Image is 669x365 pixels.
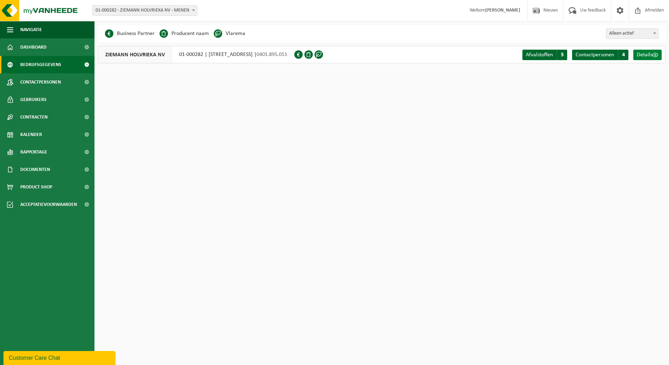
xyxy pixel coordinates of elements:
[256,52,287,57] span: 0401.895.051
[606,29,658,38] span: Alleen actief
[20,178,52,196] span: Product Shop
[214,28,245,39] li: Vlarema
[3,350,117,365] iframe: chat widget
[20,56,61,73] span: Bedrijfsgegevens
[572,50,628,60] a: Contactpersonen 4
[485,8,520,13] strong: [PERSON_NAME]
[20,196,77,213] span: Acceptatievoorwaarden
[20,143,47,161] span: Rapportage
[105,28,155,39] li: Business Partner
[98,46,294,63] div: 01-000282 | [STREET_ADDRESS] |
[20,73,61,91] span: Contactpersonen
[576,52,614,58] span: Contactpersonen
[633,50,662,60] a: Details
[20,108,48,126] span: Contracten
[20,161,50,178] span: Documenten
[20,21,42,38] span: Navigatie
[160,28,209,39] li: Producent naam
[522,50,567,60] a: Afvalstoffen 5
[98,46,172,63] span: ZIEMANN HOLVRIEKA NV
[606,28,659,39] span: Alleen actief
[526,52,553,58] span: Afvalstoffen
[93,6,197,15] span: 01-000282 - ZIEMANN HOLVRIEKA NV - MENEN
[637,52,653,58] span: Details
[20,91,47,108] span: Gebruikers
[20,38,47,56] span: Dashboard
[92,5,197,16] span: 01-000282 - ZIEMANN HOLVRIEKA NV - MENEN
[20,126,42,143] span: Kalender
[557,50,567,60] span: 5
[618,50,628,60] span: 4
